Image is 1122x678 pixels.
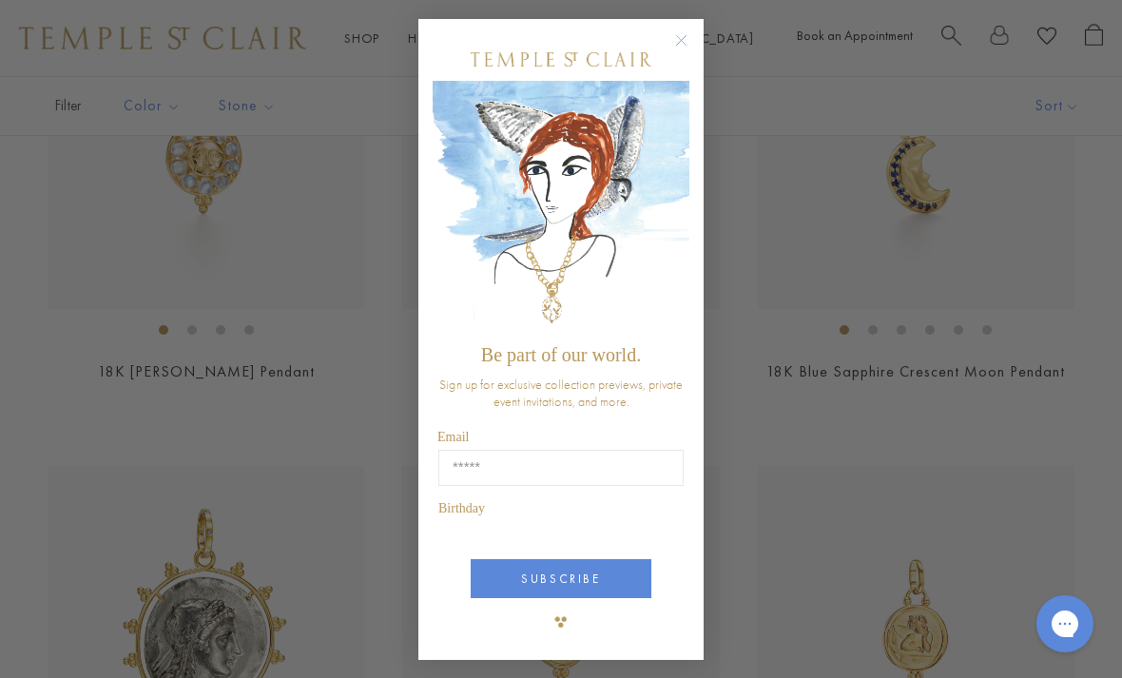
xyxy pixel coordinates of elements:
img: Temple St. Clair [471,52,651,67]
iframe: Gorgias live chat messenger [1027,589,1103,659]
img: TSC [542,603,580,641]
span: Sign up for exclusive collection previews, private event invitations, and more. [439,376,683,410]
input: Email [438,450,684,486]
button: SUBSCRIBE [471,559,651,598]
img: c4a9eb12-d91a-4d4a-8ee0-386386f4f338.jpeg [433,81,689,335]
span: Be part of our world. [481,344,641,365]
span: Email [437,430,469,444]
span: Birthday [438,501,485,515]
button: Close dialog [679,38,703,62]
